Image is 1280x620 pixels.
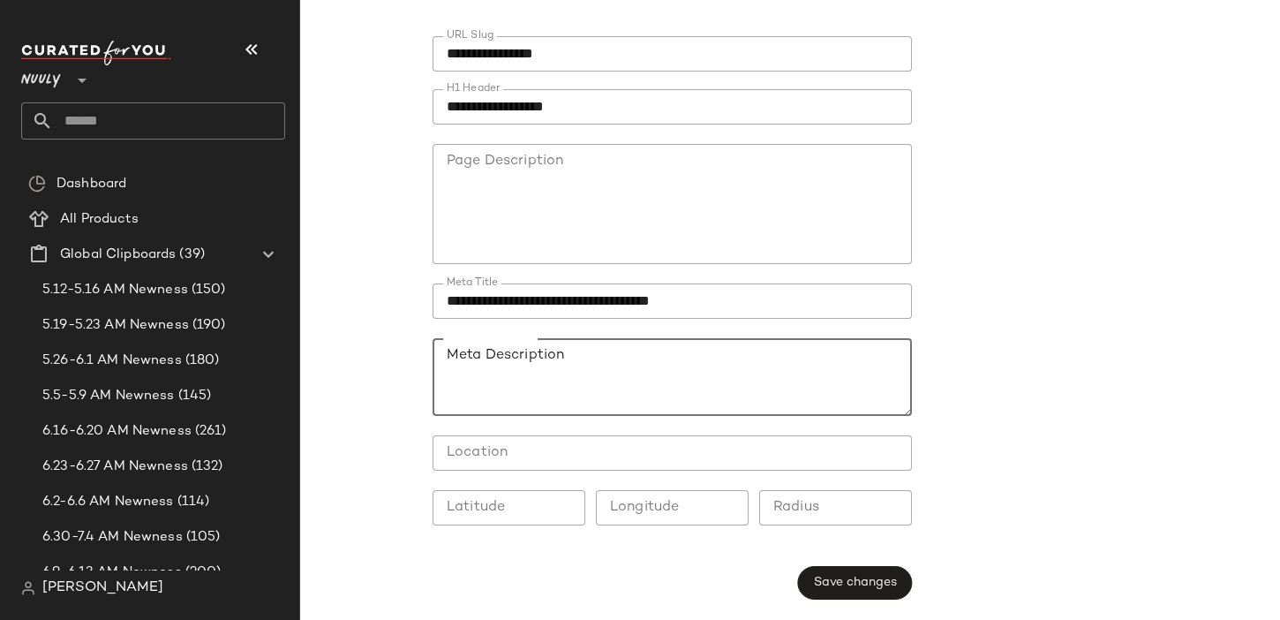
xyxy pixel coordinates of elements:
[42,280,188,300] span: 5.12-5.16 AM Newness
[189,315,226,336] span: (190)
[798,566,912,600] button: Save changes
[183,527,221,548] span: (105)
[188,280,226,300] span: (150)
[176,245,205,265] span: (39)
[21,60,61,92] span: Nuuly
[60,209,139,230] span: All Products
[42,527,183,548] span: 6.30-7.4 AM Newness
[182,351,220,371] span: (180)
[174,492,210,512] span: (114)
[42,563,182,583] span: 6.9-6.13 AM Newness
[42,421,192,442] span: 6.16-6.20 AM Newness
[42,457,188,477] span: 6.23-6.27 AM Newness
[28,175,46,193] img: svg%3e
[60,245,176,265] span: Global Clipboards
[188,457,223,477] span: (132)
[42,351,182,371] span: 5.26-6.1 AM Newness
[813,576,897,590] span: Save changes
[42,386,175,406] span: 5.5-5.9 AM Newness
[175,386,212,406] span: (145)
[42,315,189,336] span: 5.19-5.23 AM Newness
[42,578,163,599] span: [PERSON_NAME]
[21,41,171,65] img: cfy_white_logo.C9jOOHJF.svg
[56,174,126,194] span: Dashboard
[192,421,227,442] span: (261)
[182,563,222,583] span: (200)
[42,492,174,512] span: 6.2-6.6 AM Newness
[21,581,35,595] img: svg%3e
